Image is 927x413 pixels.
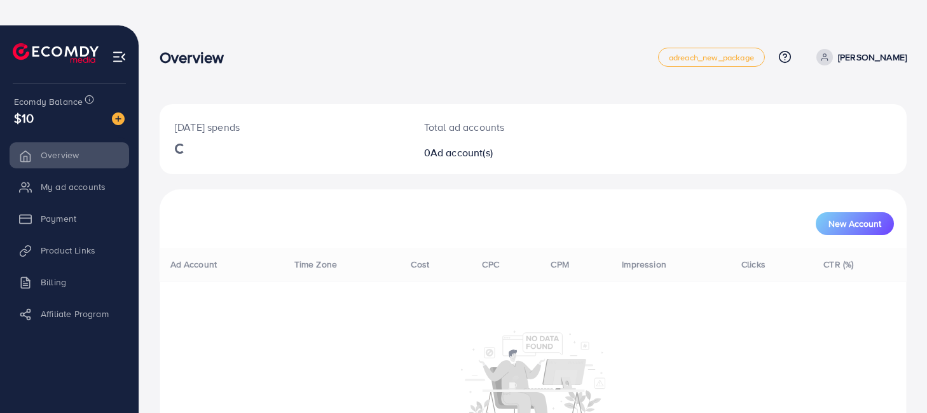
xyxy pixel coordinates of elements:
img: menu [112,50,127,64]
span: adreach_new_package [669,53,754,62]
span: $10 [14,109,34,127]
span: Ecomdy Balance [14,95,83,108]
p: [DATE] spends [175,119,394,135]
button: New Account [816,212,894,235]
h3: Overview [160,48,234,67]
h2: 0 [424,147,580,159]
a: adreach_new_package [658,48,765,67]
span: New Account [828,219,881,228]
p: [PERSON_NAME] [838,50,907,65]
a: [PERSON_NAME] [811,49,907,65]
img: logo [13,43,99,63]
p: Total ad accounts [424,119,580,135]
img: image [112,112,125,125]
span: Ad account(s) [430,146,493,159]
